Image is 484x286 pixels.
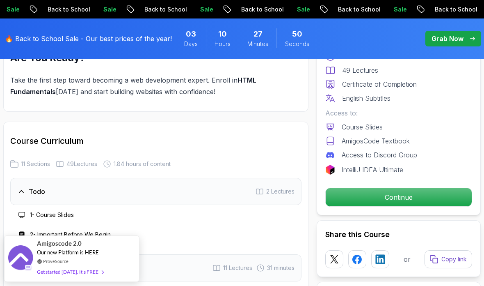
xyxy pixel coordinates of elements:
[10,135,301,147] h2: Course Curriculum
[325,165,335,175] img: jetbrains logo
[66,160,97,168] span: 49 Lectures
[29,187,45,196] h3: Todo
[325,188,472,207] button: Continue
[21,160,50,168] span: 11 Sections
[215,40,231,48] span: Hours
[95,5,121,14] p: Sale
[330,5,386,14] p: Back to School
[342,165,403,175] p: IntelliJ IDEA Ultimate
[431,34,463,44] p: Grab Now
[10,254,301,281] button: Getting Started11 Lectures 31 minutes
[326,188,472,206] p: Continue
[114,160,171,168] span: 1.84 hours of content
[30,231,111,239] h3: 2 - Important Before We Begin
[292,28,302,40] span: 50 Seconds
[10,76,256,96] strong: HTML Fundamentals
[386,5,412,14] p: Sale
[266,187,295,196] span: 2 Lectures
[37,239,82,248] span: Amigoscode 2.0
[37,267,103,277] div: Get started [DATE]. It's FREE
[325,229,472,240] h2: Share this Course
[5,34,172,44] p: 🔥 Back to School Sale - Our best prices of the year!
[10,74,277,97] p: Take the first step toward becoming a web development expert. Enroll in [DATE] and start building...
[267,264,295,272] span: 31 minutes
[425,250,472,268] button: Copy link
[285,40,309,48] span: Seconds
[223,264,252,272] span: 11 Lectures
[39,5,95,14] p: Back to School
[253,28,263,40] span: 27 Minutes
[10,178,301,205] button: Todo2 Lectures
[8,245,33,272] img: provesource social proof notification image
[325,108,472,118] p: Access to:
[30,211,74,219] h3: 1 - Course Slides
[404,254,411,264] p: or
[342,122,383,132] p: Course Slides
[441,255,467,263] p: Copy link
[342,65,378,75] p: 49 Lectures
[218,28,227,40] span: 10 Hours
[37,249,99,256] span: Our new Platform is HERE
[342,150,417,160] p: Access to Discord Group
[289,5,315,14] p: Sale
[342,79,417,89] p: Certificate of Completion
[184,40,198,48] span: Days
[342,136,410,146] p: AmigosCode Textbook
[247,40,268,48] span: Minutes
[136,5,192,14] p: Back to School
[427,5,482,14] p: Back to School
[233,5,289,14] p: Back to School
[43,258,68,265] a: ProveSource
[342,93,390,103] p: English Subtitles
[192,5,218,14] p: Sale
[186,28,196,40] span: 3 Days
